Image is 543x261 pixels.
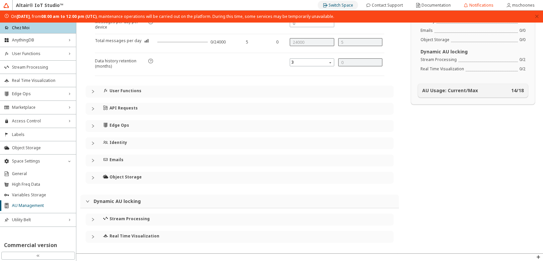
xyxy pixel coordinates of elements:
div: Stream Processing [86,214,394,226]
div: Real Time Visualization [421,66,464,72]
h4: AU Usage: Current/Max [422,88,478,93]
span: Utility Belt [12,217,64,223]
div: Dynamic AU locking [80,195,399,208]
div: Emails [421,28,433,33]
div: 5 [232,39,262,45]
span: Real Time Visualization [12,78,72,83]
span: collapsed [91,218,95,222]
div: Real Time Visualization [86,231,394,243]
span: User Functions [12,51,64,56]
span: Edge Ops [12,91,64,97]
div: Identity [86,137,394,149]
div: User Functions [86,86,394,98]
span: Object Storage [12,145,72,151]
h3: Dynamic AU locking [94,199,394,204]
h4: Real Time Visualization [110,233,159,239]
span: collapsed [91,124,95,128]
span: collapsed [91,235,95,239]
span: Marketplace [12,105,64,110]
div: 0 / 0 [519,28,525,33]
article: Messages per day per device [95,19,146,34]
h4: Edge Ops [110,123,129,128]
button: close [535,14,539,19]
h4: Identity [110,140,127,145]
span: expanded [86,199,90,203]
h4: Object Storage [110,174,142,180]
h4: Emails [110,157,123,163]
h4: 14 / 18 [511,88,524,93]
span: Access Control [12,118,64,124]
strong: 08:00 am to 12:00 pm (UTC) [41,14,97,19]
div: 0 [269,39,286,45]
span: Labels [12,132,72,137]
span: Stream Processing [12,65,72,70]
div: Edge Ops [86,120,394,132]
div: 0/24000 [210,39,226,45]
span: collapsed [91,107,95,111]
span: Variables Storage [12,192,72,198]
span: AU Management [12,203,72,208]
div: Object Storage [86,172,394,184]
div: API Requests [86,103,394,115]
span: General [12,171,72,176]
strong: [DATE] [17,14,30,19]
h4: Stream Processing [110,216,150,222]
h4: User Functions [110,88,141,94]
div: Stream Processing [421,57,457,62]
div: Object Storage [421,37,449,42]
span: Space Settings [12,159,64,164]
span: AnythingDB [12,37,64,43]
h4: API Requests [110,105,138,111]
span: 3 [291,58,334,66]
div: Emails [86,155,394,166]
span: High Freq Data [12,182,72,187]
span: collapsed [91,141,95,145]
div: 0 / 0 [519,37,525,42]
h3: Dynamic AU locking [421,49,525,54]
span: collapsed [91,90,95,94]
span: On , from , maintenance operations will be carried out on the platform. During this time, some se... [11,14,334,19]
span: collapsed [91,159,95,163]
article: Data history retention (months) [95,58,146,76]
div: 0 / 2 [519,66,525,72]
span: collapsed [91,176,95,180]
article: Total messages per day [95,38,141,53]
div: 0 / 2 [519,57,525,62]
p: Chez Moi [12,25,30,31]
